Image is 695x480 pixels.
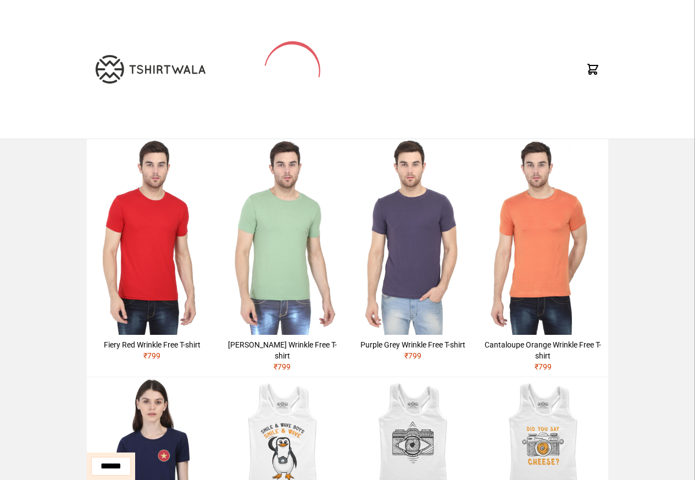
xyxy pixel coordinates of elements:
span: ₹ 799 [274,362,291,371]
img: 4M6A2225.jpg [87,139,217,335]
a: [PERSON_NAME] Wrinkle Free T-shirt₹799 [217,139,347,377]
span: ₹ 799 [404,351,421,360]
div: Purple Grey Wrinkle Free T-shirt [352,339,474,350]
span: ₹ 799 [535,362,552,371]
img: 4M6A2168.jpg [348,139,478,335]
div: Fiery Red Wrinkle Free T-shirt [91,339,213,350]
a: Purple Grey Wrinkle Free T-shirt₹799 [348,139,478,366]
img: 4M6A2211.jpg [217,139,347,335]
img: TW-LOGO-400-104.png [96,55,205,84]
a: Cantaloupe Orange Wrinkle Free T-shirt₹799 [478,139,608,377]
div: [PERSON_NAME] Wrinkle Free T-shirt [221,339,343,361]
span: ₹ 799 [143,351,160,360]
img: 4M6A2241.jpg [478,139,608,335]
a: Fiery Red Wrinkle Free T-shirt₹799 [87,139,217,366]
div: Cantaloupe Orange Wrinkle Free T-shirt [482,339,604,361]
